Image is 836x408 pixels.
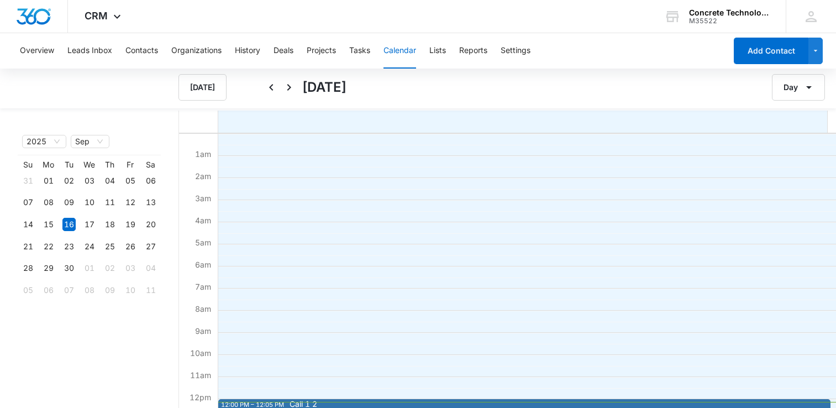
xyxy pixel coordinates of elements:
[79,213,99,236] td: 2025-09-17
[772,74,825,101] button: Day
[59,279,79,301] td: 2025-10-07
[120,236,140,258] td: 2025-09-26
[302,77,346,97] h1: [DATE]
[83,174,96,187] div: 03
[59,160,79,170] th: Tu
[140,236,161,258] td: 2025-09-27
[144,196,157,209] div: 13
[125,33,158,69] button: Contacts
[140,160,161,170] th: Sa
[22,196,35,209] div: 07
[79,279,99,301] td: 2025-10-08
[22,240,35,253] div: 21
[22,218,35,231] div: 14
[103,174,117,187] div: 04
[124,196,137,209] div: 12
[274,33,293,69] button: Deals
[42,174,55,187] div: 01
[59,170,79,192] td: 2025-09-02
[42,261,55,275] div: 29
[99,192,120,214] td: 2025-09-11
[59,192,79,214] td: 2025-09-09
[120,192,140,214] td: 2025-09-12
[18,279,38,301] td: 2025-10-05
[59,236,79,258] td: 2025-09-23
[99,258,120,280] td: 2025-10-02
[124,284,137,297] div: 10
[62,261,76,275] div: 30
[192,216,214,225] span: 4am
[140,258,161,280] td: 2025-10-04
[120,170,140,192] td: 2025-09-05
[124,174,137,187] div: 05
[79,192,99,214] td: 2025-09-10
[144,240,157,253] div: 27
[689,8,770,17] div: account name
[42,240,55,253] div: 22
[192,171,214,181] span: 2am
[18,192,38,214] td: 2025-09-07
[18,160,38,170] th: Su
[62,218,76,231] div: 16
[42,284,55,297] div: 06
[124,218,137,231] div: 19
[99,236,120,258] td: 2025-09-25
[42,218,55,231] div: 15
[42,196,55,209] div: 08
[62,240,76,253] div: 23
[62,284,76,297] div: 07
[192,149,214,159] span: 1am
[62,174,76,187] div: 02
[280,79,298,96] button: Next
[144,218,157,231] div: 20
[192,326,214,336] span: 9am
[85,10,108,22] span: CRM
[83,196,96,209] div: 10
[62,196,76,209] div: 09
[501,33,530,69] button: Settings
[38,279,59,301] td: 2025-10-06
[144,284,157,297] div: 11
[83,240,96,253] div: 24
[192,282,214,291] span: 7am
[307,33,336,69] button: Projects
[38,192,59,214] td: 2025-09-08
[140,192,161,214] td: 2025-09-13
[103,240,117,253] div: 25
[187,348,214,358] span: 10am
[75,135,105,148] span: Sep
[689,17,770,25] div: account id
[38,258,59,280] td: 2025-09-29
[383,33,416,69] button: Calendar
[38,170,59,192] td: 2025-09-01
[171,33,222,69] button: Organizations
[124,240,137,253] div: 26
[22,284,35,297] div: 05
[262,79,280,96] button: Back
[429,33,446,69] button: Lists
[67,33,112,69] button: Leads Inbox
[349,33,370,69] button: Tasks
[18,213,38,236] td: 2025-09-14
[144,174,157,187] div: 06
[120,213,140,236] td: 2025-09-19
[83,284,96,297] div: 08
[120,279,140,301] td: 2025-10-10
[99,170,120,192] td: 2025-09-04
[22,261,35,275] div: 28
[38,236,59,258] td: 2025-09-22
[192,260,214,269] span: 6am
[459,33,487,69] button: Reports
[103,196,117,209] div: 11
[140,213,161,236] td: 2025-09-20
[20,33,54,69] button: Overview
[192,193,214,203] span: 3am
[18,258,38,280] td: 2025-09-28
[18,236,38,258] td: 2025-09-21
[22,174,35,187] div: 31
[59,258,79,280] td: 2025-09-30
[103,284,117,297] div: 09
[27,135,62,148] span: 2025
[59,213,79,236] td: 2025-09-16
[144,261,157,275] div: 04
